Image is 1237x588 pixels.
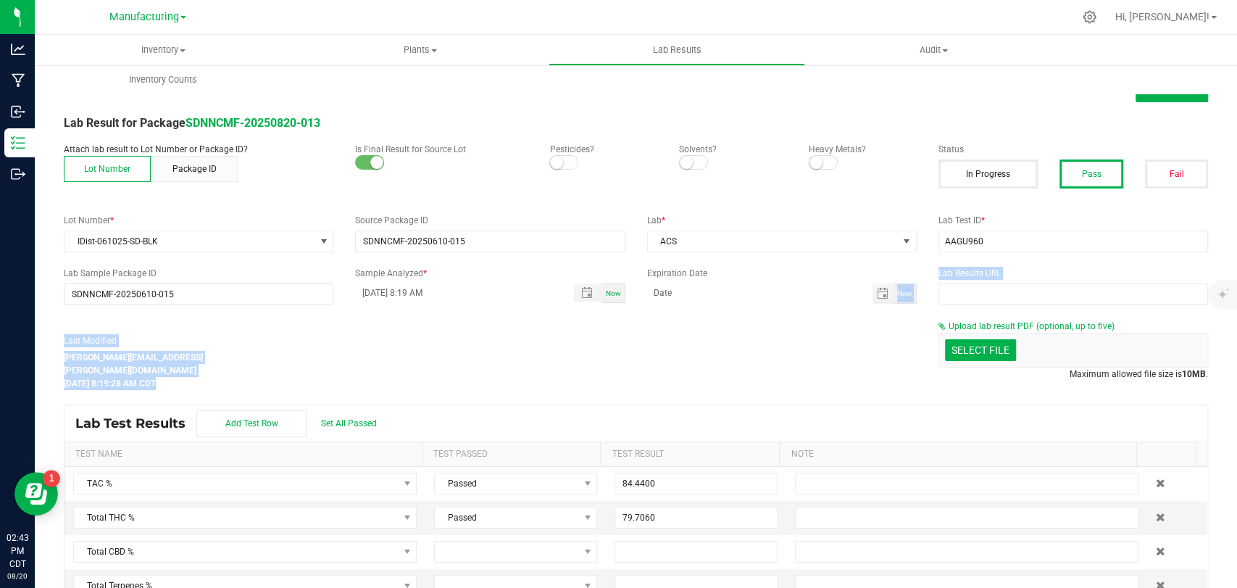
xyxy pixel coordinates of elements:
[422,442,600,467] th: Test Passed
[321,418,377,428] span: Set All Passed
[945,339,1016,361] div: Select file
[549,143,657,156] p: Pesticides?
[43,470,60,487] iframe: Resource center unread badge
[1115,11,1209,22] span: Hi, [PERSON_NAME]!
[356,231,624,252] input: NO DATA FOUND
[11,73,25,88] inline-svg: Manufacturing
[355,283,558,302] input: MM/dd/yyyy HH:MM a
[600,442,778,467] th: Test Result
[75,415,196,431] span: Lab Test Results
[1182,369,1206,379] strong: 10MB
[64,378,156,389] strong: [DATE] 8:19:28 AM CDT
[64,334,261,347] label: Last Modified
[779,442,1136,467] th: Note
[64,231,315,252] span: IDist-061025-SD-BLK
[938,143,1208,156] label: Status
[647,214,917,227] label: Lab
[11,136,25,150] inline-svg: Inventory
[291,35,548,65] a: Plants
[35,35,291,65] a: Inventory
[872,283,894,304] span: Toggle calendar
[11,42,25,57] inline-svg: Analytics
[7,531,28,571] p: 02:43 PM CDT
[1161,83,1183,95] span: Save
[292,44,547,57] span: Plants
[64,156,151,182] button: Lot Number
[64,352,203,376] strong: [PERSON_NAME][EMAIL_ADDRESS][PERSON_NAME][DOMAIN_NAME]
[606,289,621,297] span: Now
[549,35,805,65] a: Lab Results
[14,472,58,515] iframe: Resource center
[196,410,307,437] button: Add Test Row
[435,508,578,528] span: Passed
[809,143,917,156] p: Heavy Metals?
[574,283,602,302] span: Toggle popup
[151,156,238,182] button: Package ID
[647,267,917,280] label: Expiration Date
[435,473,578,494] span: Passed
[679,143,787,156] p: Solvents?
[11,104,25,119] inline-svg: Inbound
[64,116,320,130] span: Lab Result for Package
[35,65,291,95] a: Inventory Counts
[897,289,912,297] span: Now
[64,284,333,305] input: NO DATA FOUND
[64,267,333,280] label: Lab Sample Package ID
[64,214,333,227] label: Lot Number
[74,473,398,494] span: TAC %
[355,143,528,156] p: Is Final Result for Source Lot
[648,231,898,252] span: ACS
[647,283,872,302] input: Date
[938,160,1038,189] button: In Progress
[806,44,1061,57] span: Audit
[355,267,625,280] label: Sample Analyzed
[1070,369,1208,379] span: Maximum allowed file size is .
[186,116,320,130] a: SDNNCMF-20250820-013
[109,11,179,23] span: Manufacturing
[1080,10,1099,24] div: Manage settings
[64,442,422,467] th: Test Name
[938,267,1208,280] label: Lab Results URL
[74,542,398,562] span: Total CBD %
[64,143,333,156] p: Attach lab result to Lot Number or Package ID?
[11,167,25,181] inline-svg: Outbound
[7,571,28,581] p: 08/20
[1059,160,1123,189] button: Pass
[949,321,1115,331] span: Upload lab result PDF (optional, up to five)
[633,44,721,57] span: Lab Results
[35,44,291,57] span: Inventory
[805,35,1062,65] a: Audit
[355,214,625,227] label: Source Package ID
[938,214,1208,227] label: Lab Test ID
[109,73,217,86] span: Inventory Counts
[74,508,398,528] span: Total THC %
[1145,160,1208,189] button: Fail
